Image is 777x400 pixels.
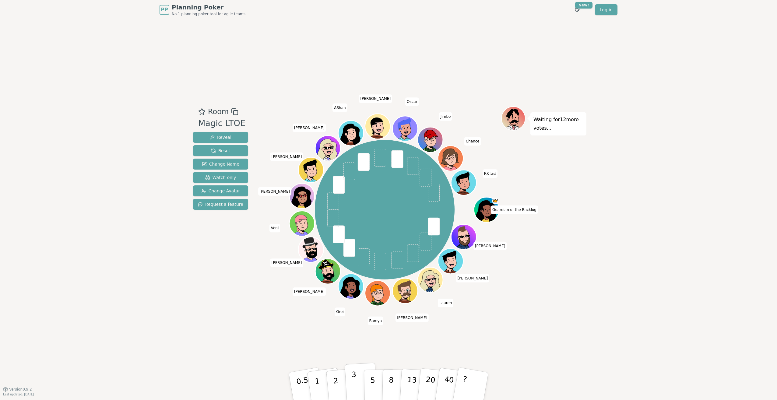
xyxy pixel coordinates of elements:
a: PPPlanning PokerNo.1 planning poker tool for agile teams [160,3,245,16]
span: Click to change your name [332,104,347,112]
span: (you) [489,173,496,175]
span: Reset [211,148,230,154]
span: Click to change your name [359,94,392,103]
span: Click to change your name [293,124,326,132]
button: Change Avatar [193,185,248,196]
span: Request a feature [198,201,243,207]
span: Planning Poker [172,3,245,12]
button: Reset [193,145,248,156]
span: Click to change your name [270,258,304,267]
span: Watch only [205,174,236,181]
span: Change Name [202,161,239,167]
button: New! [572,4,583,15]
span: Click to change your name [438,299,453,307]
span: PP [161,6,168,13]
span: Click to change your name [270,153,304,161]
span: Click to change your name [456,274,489,282]
span: Room [208,106,229,117]
button: Add as favourite [198,106,206,117]
span: Click to change your name [395,314,429,322]
button: Request a feature [193,199,248,210]
span: Change Avatar [201,188,240,194]
span: Click to change your name [483,169,498,178]
span: Guardian of the Backlog is the host [492,198,499,204]
button: Version0.9.2 [3,387,32,392]
span: Version 0.9.2 [9,387,32,392]
span: Click to change your name [293,287,326,296]
span: Click to change your name [405,97,419,106]
span: Click to change your name [473,242,507,250]
span: Reveal [210,134,231,140]
div: Magic LTOE [198,117,245,130]
p: Waiting for 12 more votes... [533,115,583,132]
button: Watch only [193,172,248,183]
a: Log in [595,4,617,15]
button: Reveal [193,132,248,143]
span: Click to change your name [439,112,452,121]
span: Click to change your name [367,317,383,325]
span: Click to change your name [491,205,538,214]
span: No.1 planning poker tool for agile teams [172,12,245,16]
span: Last updated: [DATE] [3,393,34,396]
span: Click to change your name [269,224,280,232]
div: New! [575,2,592,9]
span: Click to change your name [335,307,345,316]
button: Change Name [193,159,248,170]
button: Click to change your avatar [452,171,476,195]
span: Click to change your name [464,137,481,146]
span: Click to change your name [258,187,292,196]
